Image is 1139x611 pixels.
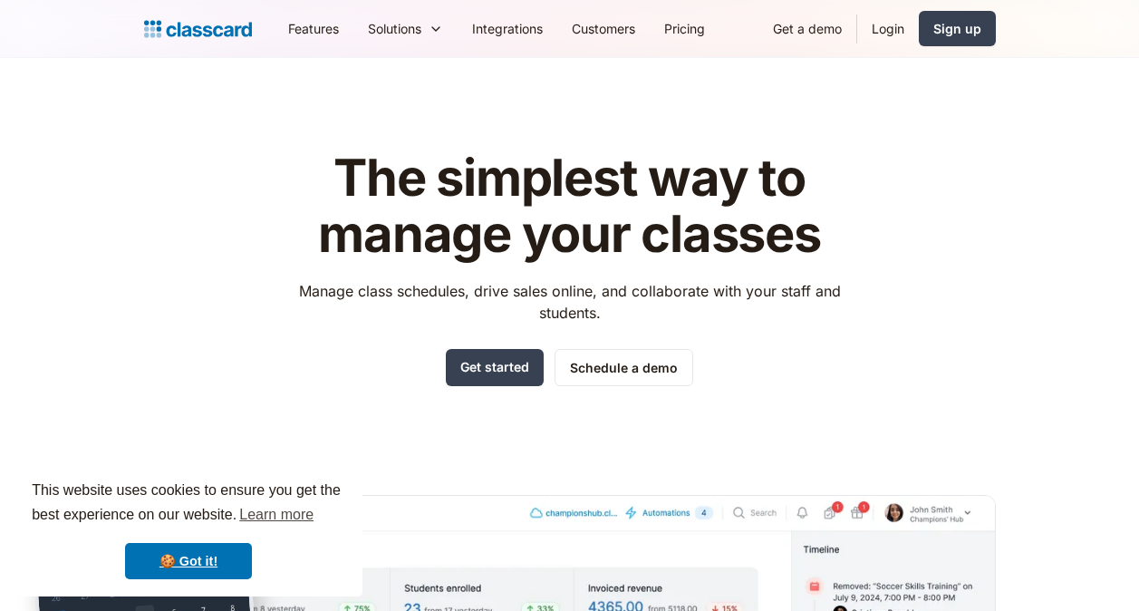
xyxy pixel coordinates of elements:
a: Get started [446,349,544,386]
a: Pricing [650,8,719,49]
div: Solutions [353,8,458,49]
a: Customers [557,8,650,49]
a: Sign up [919,11,996,46]
a: learn more about cookies [236,501,316,529]
h1: The simplest way to manage your classes [282,150,857,262]
a: home [144,16,252,42]
a: Login [857,8,919,49]
a: Integrations [458,8,557,49]
span: This website uses cookies to ensure you get the best experience on our website. [32,480,345,529]
a: Features [274,8,353,49]
div: cookieconsent [14,462,362,596]
div: Sign up [933,19,981,38]
a: dismiss cookie message [125,543,252,579]
p: Manage class schedules, drive sales online, and collaborate with your staff and students. [282,280,857,324]
a: Schedule a demo [555,349,693,386]
div: Solutions [368,19,421,38]
a: Get a demo [758,8,856,49]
